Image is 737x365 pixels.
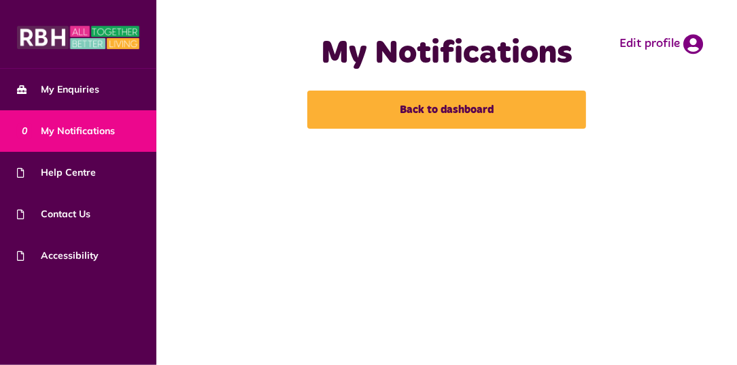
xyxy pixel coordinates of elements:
span: 0 [17,123,32,138]
a: Edit profile [619,34,703,54]
span: My Enquiries [17,82,99,97]
img: MyRBH [17,24,139,51]
h1: My Notifications [223,34,670,74]
span: Contact Us [17,207,90,221]
a: Back to dashboard [307,91,586,129]
span: Help Centre [17,165,96,180]
span: Accessibility [17,249,99,263]
span: My Notifications [17,124,115,138]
